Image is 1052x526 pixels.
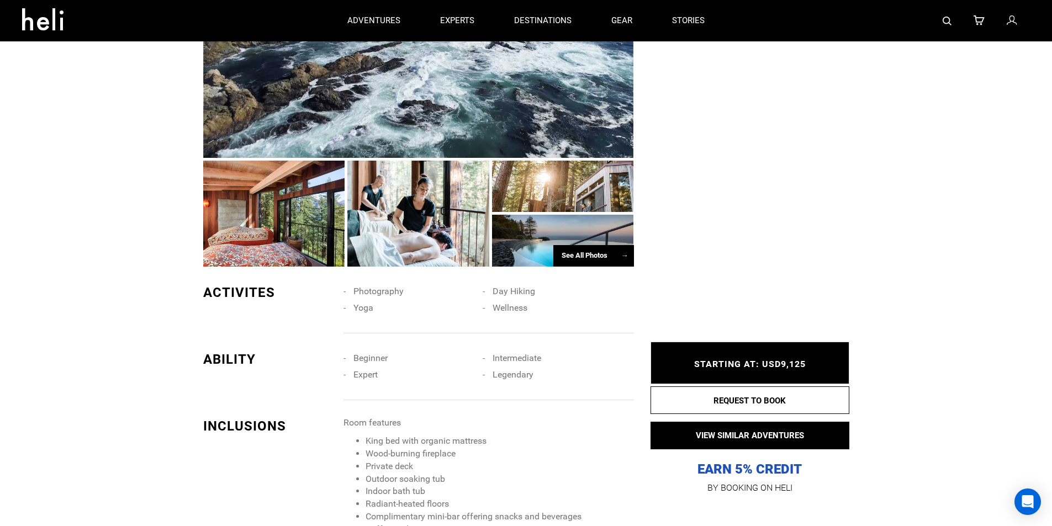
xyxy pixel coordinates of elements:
div: ABILITY [203,350,336,369]
div: INCLUSIONS [203,417,336,435]
span: Wellness [493,302,527,313]
p: BY BOOKING ON HELI [651,480,849,496]
span: Expert [353,369,378,380]
span: STARTING AT: USD9,125 [694,359,806,370]
p: experts [440,15,474,26]
span: → [621,251,628,259]
li: Radiant-heated floors [366,498,633,511]
p: EARN 5% CREDIT [651,350,849,478]
button: VIEW SIMILAR ADVENTURES [651,422,849,449]
span: Yoga [353,302,373,313]
li: Wood-burning fireplace [366,448,633,460]
p: adventures [347,15,400,26]
div: Open Intercom Messenger [1014,488,1041,515]
span: Intermediate [493,353,541,363]
span: Day Hiking [493,286,535,296]
li: Outdoor soaking tub [366,473,633,486]
li: Complimentary mini-bar offering snacks and beverages [366,511,633,523]
li: King bed with organic mattress [366,435,633,448]
p: Room features [343,417,633,429]
div: See All Photos [553,245,634,267]
span: Beginner [353,353,388,363]
li: Private deck [366,460,633,473]
li: Indoor bath tub [366,485,633,498]
p: destinations [514,15,572,26]
span: Photography [353,286,404,296]
span: Legendary [493,369,533,380]
button: REQUEST TO BOOK [651,386,849,414]
img: search-bar-icon.svg [943,17,951,25]
div: ACTIVITES [203,283,336,302]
